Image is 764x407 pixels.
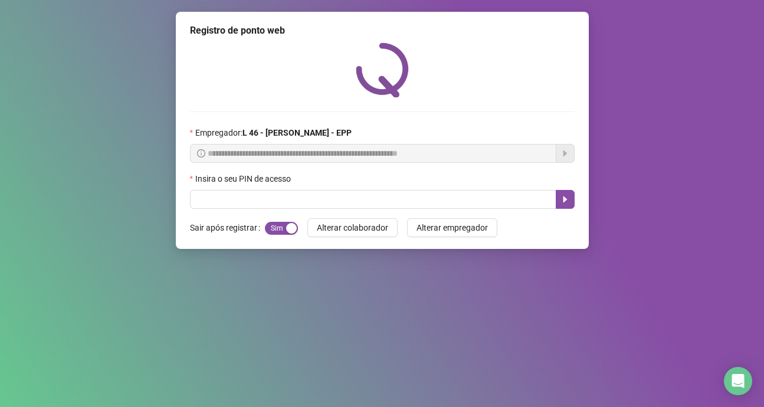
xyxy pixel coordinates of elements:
label: Sair após registrar [190,218,265,237]
span: info-circle [197,149,205,157]
div: Registro de ponto web [190,24,575,38]
button: Alterar empregador [407,218,497,237]
button: Alterar colaborador [307,218,398,237]
span: Alterar empregador [417,221,488,234]
span: Alterar colaborador [317,221,388,234]
span: caret-right [560,195,570,204]
strong: L 46 - [PERSON_NAME] - EPP [242,128,352,137]
img: QRPoint [356,42,409,97]
label: Insira o seu PIN de acesso [190,172,299,185]
div: Open Intercom Messenger [724,367,752,395]
span: Empregador : [195,126,352,139]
